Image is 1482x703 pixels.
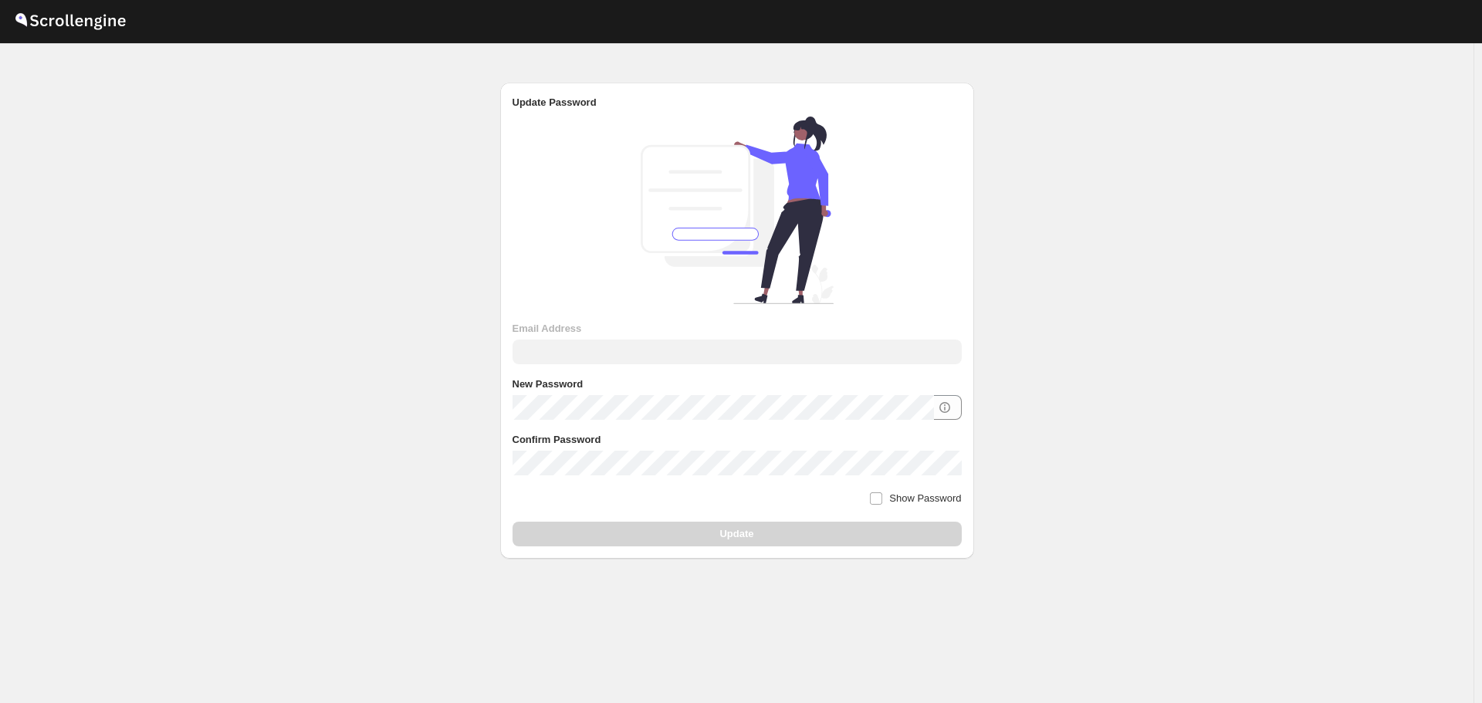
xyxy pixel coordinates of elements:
img: password-reset.svg [641,117,834,305]
b: Email Address [513,323,582,334]
b: Confirm Password [513,434,601,445]
h2: Update Password [513,95,962,110]
span: Show Password [889,492,961,504]
b: New Password [513,378,584,390]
